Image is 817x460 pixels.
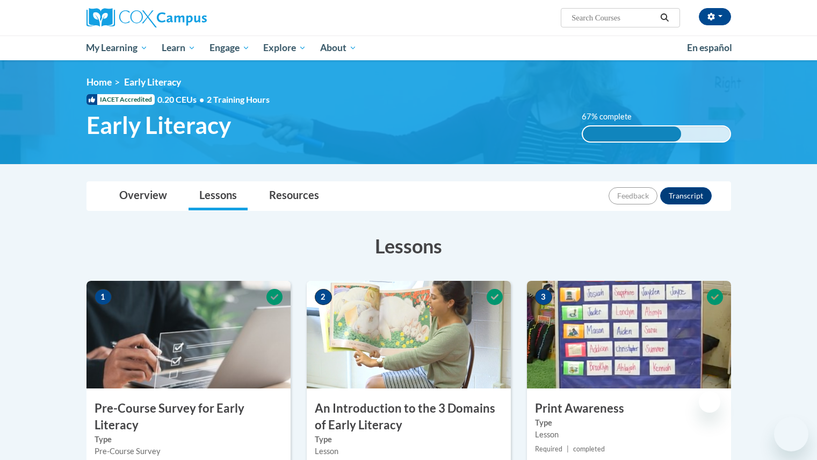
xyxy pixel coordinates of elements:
button: Transcript [660,187,712,204]
span: 3 [535,289,552,305]
a: Resources [258,182,330,210]
a: Engage [203,36,257,60]
span: My Learning [86,41,148,54]
input: Search Courses [570,11,656,24]
button: Account Settings [699,8,731,25]
span: Early Literacy [124,76,181,88]
button: Feedback [609,187,657,204]
img: Course Image [307,281,511,388]
span: Early Literacy [86,111,231,139]
h3: Print Awareness [527,400,731,417]
a: Home [86,76,112,88]
div: Lesson [315,445,503,457]
span: 0.20 CEUs [157,94,207,105]
span: About [320,41,357,54]
h3: Pre-Course Survey for Early Literacy [86,400,291,434]
label: Type [535,417,723,429]
div: Lesson [535,429,723,441]
label: Type [315,434,503,445]
div: 67% complete [583,126,681,141]
a: Cox Campus [86,8,291,27]
span: | [567,445,569,453]
span: Learn [162,41,196,54]
span: Explore [263,41,306,54]
iframe: Close message [699,391,720,413]
label: Type [95,434,283,445]
span: En español [687,42,732,53]
a: My Learning [79,36,155,60]
div: Main menu [70,36,747,60]
span: 2 Training Hours [207,94,270,104]
a: About [313,36,364,60]
a: Explore [256,36,313,60]
h3: An Introduction to the 3 Domains of Early Literacy [307,400,511,434]
img: Cox Campus [86,8,207,27]
img: Course Image [527,281,731,388]
span: IACET Accredited [86,94,155,105]
button: Search [656,11,673,24]
a: Overview [109,182,178,210]
span: Engage [209,41,250,54]
a: Lessons [189,182,248,210]
h3: Lessons [86,232,731,259]
span: • [199,94,204,104]
span: Required [535,445,562,453]
iframe: Button to launch messaging window [774,417,808,451]
img: Course Image [86,281,291,388]
span: completed [573,445,605,453]
span: 2 [315,289,332,305]
span: 1 [95,289,112,305]
div: Pre-Course Survey [95,445,283,457]
a: En español [680,37,739,59]
label: 67% complete [582,111,644,123]
a: Learn [155,36,203,60]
